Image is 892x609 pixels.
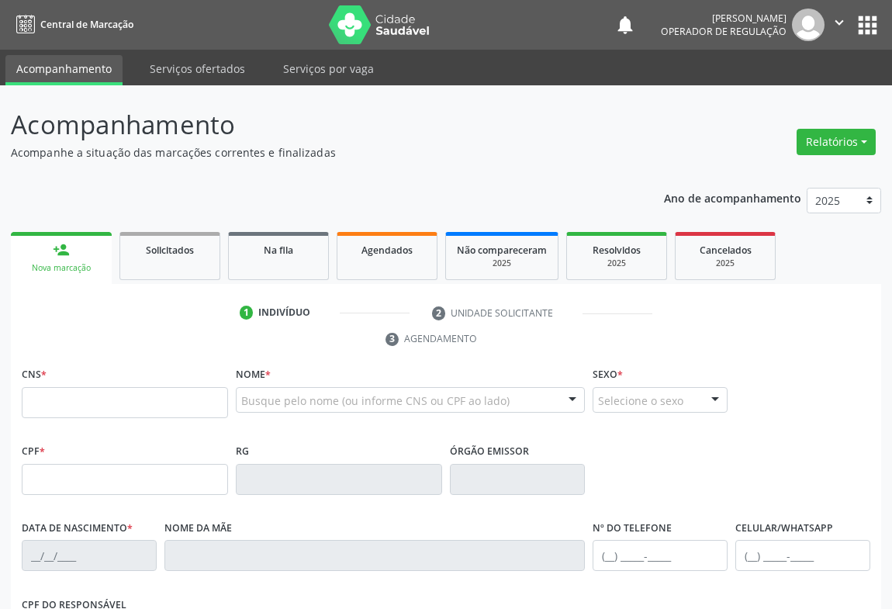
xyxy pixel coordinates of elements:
p: Ano de acompanhamento [664,188,801,207]
label: CNS [22,363,47,387]
span: Na fila [264,244,293,257]
div: Nova marcação [22,262,101,274]
label: Celular/WhatsApp [735,517,833,541]
a: Acompanhamento [5,55,123,85]
span: Resolvidos [593,244,641,257]
div: Indivíduo [258,306,310,320]
label: Nome da mãe [164,517,232,541]
p: Acompanhamento [11,106,620,144]
label: Data de nascimento [22,517,133,541]
i:  [831,14,848,31]
p: Acompanhe a situação das marcações correntes e finalizadas [11,144,620,161]
span: Central de Marcação [40,18,133,31]
div: 2025 [578,258,655,269]
span: Selecione o sexo [598,393,683,409]
label: Sexo [593,363,623,387]
a: Serviços por vaga [272,55,385,82]
div: person_add [53,241,70,258]
a: Central de Marcação [11,12,133,37]
span: Cancelados [700,244,752,257]
input: (__) _____-_____ [593,540,728,571]
span: Solicitados [146,244,194,257]
div: 1 [240,306,254,320]
div: 2025 [457,258,547,269]
label: RG [236,440,249,464]
button: apps [854,12,881,39]
label: CPF [22,440,45,464]
button:  [825,9,854,41]
input: (__) _____-_____ [735,540,870,571]
span: Operador de regulação [661,25,787,38]
button: notifications [614,14,636,36]
span: Não compareceram [457,244,547,257]
input: __/__/____ [22,540,157,571]
label: Nº do Telefone [593,517,672,541]
span: Agendados [361,244,413,257]
img: img [792,9,825,41]
div: [PERSON_NAME] [661,12,787,25]
button: Relatórios [797,129,876,155]
span: Busque pelo nome (ou informe CNS ou CPF ao lado) [241,393,510,409]
label: Nome [236,363,271,387]
label: Órgão emissor [450,440,529,464]
div: 2025 [686,258,764,269]
a: Serviços ofertados [139,55,256,82]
